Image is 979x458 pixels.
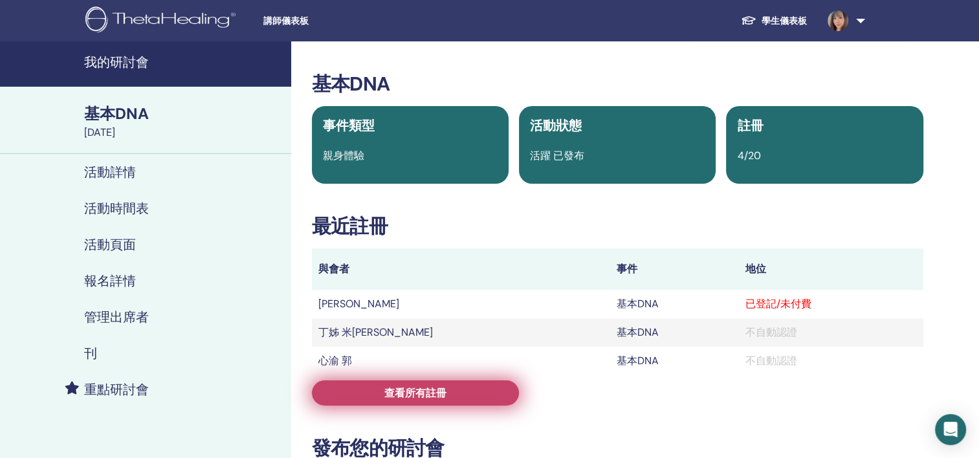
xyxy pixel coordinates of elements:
div: 不自動認證 [745,353,916,369]
font: 學生儀表板 [762,15,807,27]
h4: 重點研討會 [84,382,149,397]
span: 4/20 [737,149,760,162]
img: graduation-cap-white.svg [741,15,756,26]
h4: 我的研討會 [84,54,283,70]
th: 地位 [738,248,923,290]
span: 註冊 [737,117,763,134]
td: [PERSON_NAME] [312,290,610,318]
a: 查看所有註冊 [312,380,519,406]
span: 活躍 已發布 [530,149,584,162]
td: 基本DNA [610,290,739,318]
h4: 報名詳情 [84,273,136,289]
img: default.jpg [828,10,848,31]
h3: 基本DNA [312,72,923,96]
div: 基本DNA [84,103,283,125]
h3: 最近註冊 [312,215,923,238]
span: 講師儀表板 [263,14,457,28]
th: 與會者 [312,248,610,290]
div: 打開對講信使 [935,414,966,445]
td: 基本DNA [610,347,739,375]
h4: 活動時間表 [84,201,149,216]
td: 心渝 郭 [312,347,610,375]
h4: 管理出席者 [84,309,149,325]
span: 親身體驗 [323,149,364,162]
div: [DATE] [84,125,283,140]
div: 不自動認證 [745,325,916,340]
td: 丁姊 米[PERSON_NAME] [312,318,610,347]
td: 基本DNA [610,318,739,347]
div: 已登記/未付費 [745,296,916,312]
h4: 活動頁面 [84,237,136,252]
span: 事件類型 [323,117,375,134]
span: 活動狀態 [530,117,582,134]
h4: 活動詳情 [84,164,136,180]
a: 基本DNA[DATE] [76,103,291,140]
a: 學生儀表板 [731,9,817,33]
img: logo.png [85,6,240,36]
h4: 刊 [84,345,97,361]
span: 查看所有註冊 [384,386,446,400]
th: 事件 [610,248,739,290]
